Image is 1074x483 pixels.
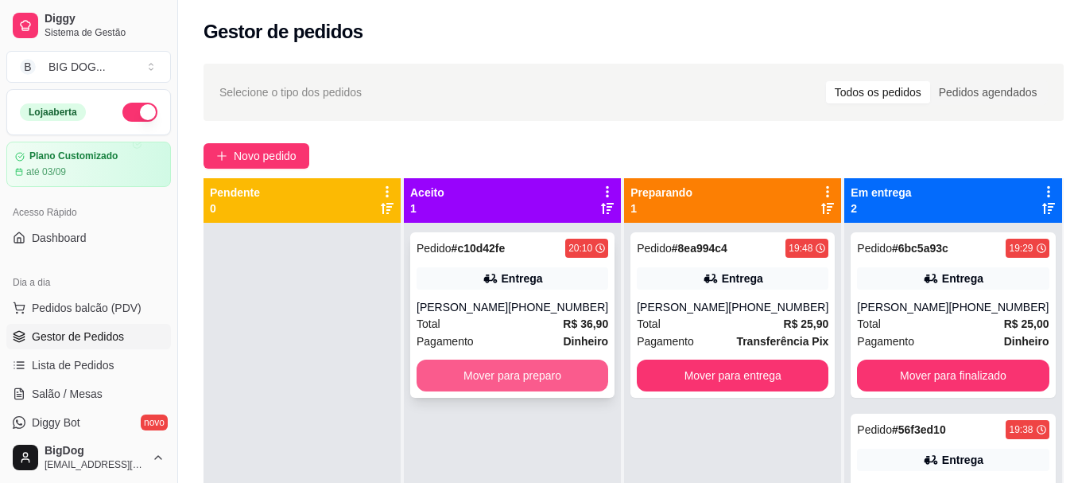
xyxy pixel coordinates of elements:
[637,333,694,350] span: Pagamento
[857,423,892,436] span: Pedido
[210,201,260,216] p: 0
[6,410,171,435] a: Diggy Botnovo
[417,333,474,350] span: Pagamento
[1009,423,1033,436] div: 19:38
[630,201,692,216] p: 1
[6,324,171,349] a: Gestor de Pedidos
[6,51,171,83] button: Select a team
[45,444,145,458] span: BigDog
[417,360,608,391] button: Mover para preparo
[6,295,171,321] button: Pedidos balcão (PDV)
[857,299,948,315] div: [PERSON_NAME]
[942,452,983,468] div: Entrega
[857,360,1049,391] button: Mover para finalizado
[6,225,171,251] a: Dashboard
[204,19,363,45] h2: Gestor de pedidos
[502,271,543,286] div: Entrega
[6,200,171,225] div: Acesso Rápido
[857,333,914,350] span: Pagamento
[32,415,80,430] span: Diggy Bot
[948,299,1049,315] div: [PHONE_NUMBER]
[45,12,165,26] span: Diggy
[826,81,930,103] div: Todos os pedidos
[32,300,142,316] span: Pedidos balcão (PDV)
[637,242,672,255] span: Pedido
[216,150,227,162] span: plus
[637,315,661,333] span: Total
[48,59,106,75] div: BIG DOG ...
[20,59,36,75] span: B
[630,185,692,201] p: Preparando
[204,143,309,169] button: Novo pedido
[452,242,506,255] strong: # c10d42fe
[930,81,1046,103] div: Pedidos agendados
[26,166,66,178] article: até 03/09
[417,299,508,315] div: [PERSON_NAME]
[32,386,103,402] span: Salão / Mesas
[563,335,608,348] strong: Dinheiro
[1004,317,1049,330] strong: R$ 25,00
[1009,242,1033,255] div: 19:29
[637,299,728,315] div: [PERSON_NAME]
[637,360,828,391] button: Mover para entrega
[6,438,171,477] button: BigDog[EMAIL_ADDRESS][DOMAIN_NAME]
[563,317,608,330] strong: R$ 36,90
[219,84,362,101] span: Selecione o tipo dos pedidos
[122,103,157,122] button: Alterar Status
[45,26,165,39] span: Sistema de Gestão
[1004,335,1049,348] strong: Dinheiro
[851,185,911,201] p: Em entrega
[32,230,87,246] span: Dashboard
[789,242,812,255] div: 19:48
[417,315,440,333] span: Total
[6,381,171,407] a: Salão / Mesas
[6,142,171,187] a: Plano Customizadoaté 03/09
[45,458,145,471] span: [EMAIL_ADDRESS][DOMAIN_NAME]
[508,299,608,315] div: [PHONE_NUMBER]
[20,103,86,121] div: Loja aberta
[568,242,592,255] div: 20:10
[410,201,444,216] p: 1
[32,329,124,345] span: Gestor de Pedidos
[210,185,260,201] p: Pendente
[6,270,171,295] div: Dia a dia
[6,6,171,45] a: DiggySistema de Gestão
[728,299,828,315] div: [PHONE_NUMBER]
[892,423,946,436] strong: # 56f3ed10
[32,357,114,373] span: Lista de Pedidos
[29,150,118,162] article: Plano Customizado
[736,335,828,348] strong: Transferência Pix
[857,315,881,333] span: Total
[6,353,171,378] a: Lista de Pedidos
[410,185,444,201] p: Aceito
[784,317,829,330] strong: R$ 25,90
[892,242,948,255] strong: # 6bc5a93c
[857,242,892,255] span: Pedido
[234,147,297,165] span: Novo pedido
[417,242,452,255] span: Pedido
[851,201,911,216] p: 2
[672,242,727,255] strong: # 8ea994c4
[722,271,763,286] div: Entrega
[942,271,983,286] div: Entrega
